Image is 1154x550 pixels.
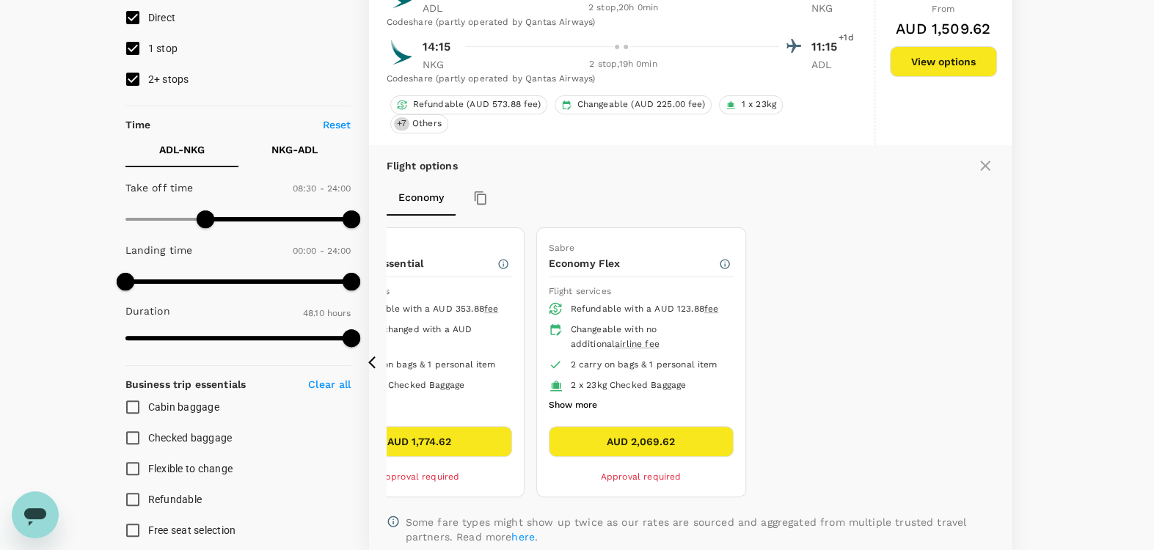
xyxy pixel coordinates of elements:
p: ADL [423,1,459,15]
span: 2 carry on bags & 1 personal item [571,359,717,370]
span: +1d [839,31,853,45]
div: 2 stop , 19h 0min [468,57,779,72]
span: fee [704,304,718,314]
span: airline fee [615,339,660,349]
div: Codeshare (partly operated by Qantas Airways) [387,72,848,87]
div: 2 stop , 20h 0min [468,1,779,15]
div: Refundable with a AUD 123.88 [571,302,722,317]
span: Refundable (AUD 573.88 fee) [407,98,547,111]
a: here [511,531,535,543]
button: View options [890,46,997,77]
span: Approval required [379,472,460,482]
span: 48.10 hours [303,308,351,318]
p: NKG [811,1,848,15]
p: NKG [423,57,459,72]
h6: AUD 1,509.62 [896,17,990,40]
p: Duration [125,304,170,318]
div: Changeable with no additional [571,323,722,352]
span: 08:30 - 24:00 [293,183,351,194]
span: Sabre [549,243,575,253]
p: Take off time [125,180,194,195]
p: ADL [811,57,848,72]
div: Can be changed with a AUD 125 [349,323,500,352]
p: Clear all [308,377,351,392]
div: Codeshare (partly operated by Qantas Airways) [387,15,848,30]
span: 2 carry on bags & 1 personal item [349,359,496,370]
div: Refundable (AUD 573.88 fee) [390,95,547,114]
div: Changeable (AUD 225.00 fee) [555,95,712,114]
div: Refundable with a AUD 353.88 [349,302,500,317]
p: NKG - ADL [271,142,318,157]
span: 2 x 23kg Checked Baggage [349,380,465,390]
span: 2 x 23kg Checked Baggage [571,380,687,390]
p: Time [125,117,151,132]
iframe: Button to launch messaging window [12,491,59,538]
p: Flight options [387,158,458,173]
span: 2+ stops [148,73,189,85]
p: 14:15 [423,38,451,56]
span: Others [406,117,448,130]
strong: Business trip essentials [125,378,246,390]
p: Some fare types might show up twice as our rates are sourced and aggregated from multiple trusted... [406,515,994,544]
p: Reset [323,117,351,132]
p: ADL - NKG [159,142,205,157]
span: Flight services [549,286,611,296]
div: +7Others [390,114,448,133]
span: + 7 [394,117,409,130]
span: 1 stop [148,43,178,54]
span: Flexible to change [148,463,233,474]
p: Economy Essential [327,256,497,271]
span: Checked baggage [148,432,233,444]
button: Show more [549,396,597,415]
img: CX [387,37,416,67]
p: 11:15 [811,38,848,56]
span: fee [484,304,498,314]
span: 1 x 23kg [736,98,782,111]
button: Economy [387,180,456,216]
div: 1 x 23kg [719,95,783,114]
span: From [932,4,954,14]
span: Cabin baggage [148,401,219,413]
span: Approval required [601,472,682,482]
p: Economy Flex [549,256,718,271]
p: Landing time [125,243,193,257]
span: Free seat selection [148,524,236,536]
span: 00:00 - 24:00 [293,246,351,256]
span: Direct [148,12,176,23]
span: Changeable (AUD 225.00 fee) [571,98,711,111]
button: AUD 2,069.62 [549,426,734,457]
span: Refundable [148,494,202,505]
button: AUD 1,774.62 [327,426,512,457]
